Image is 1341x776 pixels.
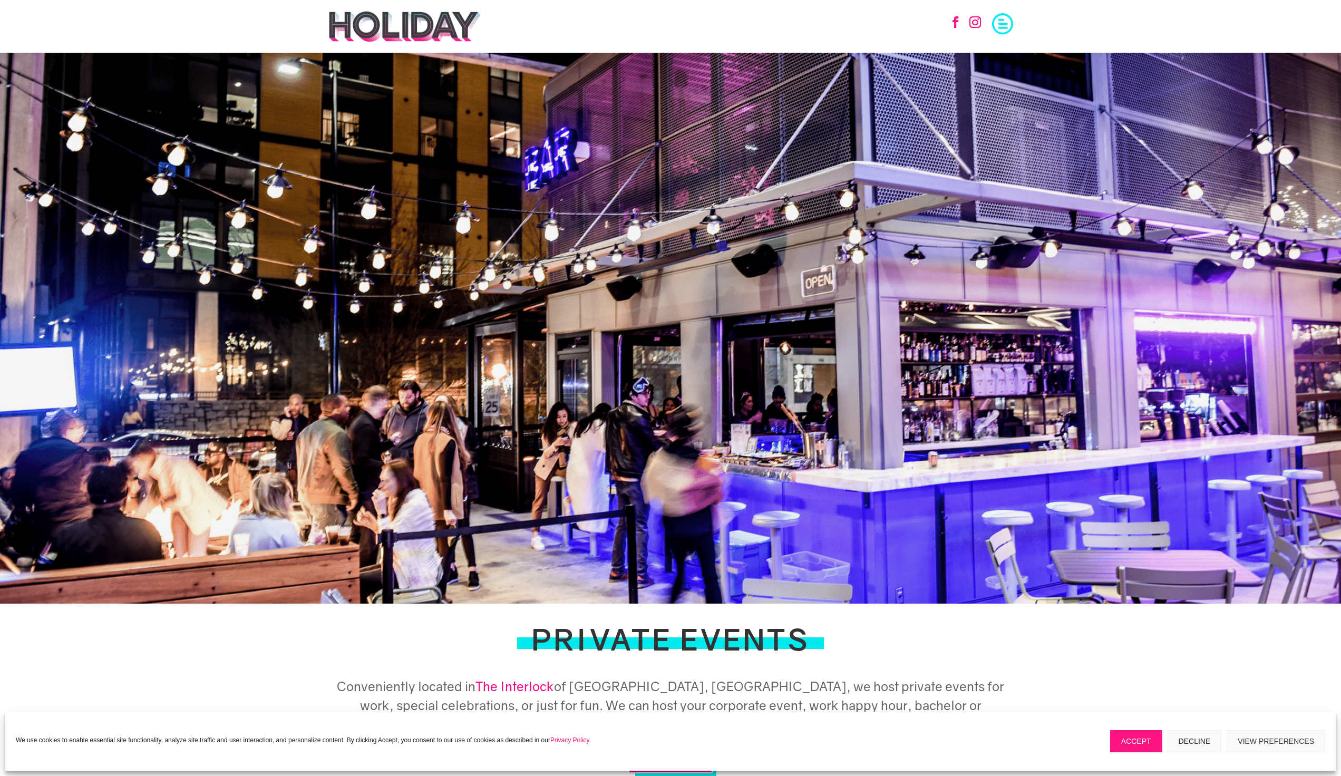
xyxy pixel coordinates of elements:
a: Privacy Policy [550,736,589,744]
h5: Conveniently located in of [GEOGRAPHIC_DATA], [GEOGRAPHIC_DATA], we host private events for work,... [328,677,1013,739]
h1: Private Events [531,625,810,659]
a: The Interlock [475,678,554,694]
button: Accept [1110,730,1162,752]
p: We use cookies to enable essential site functionality, analyze site traffic and user interaction,... [16,735,591,745]
button: View preferences [1227,730,1325,752]
button: Decline [1168,730,1222,752]
img: holiday-logo-black [328,11,481,42]
a: Follow on Instagram [964,11,987,34]
a: Follow on Facebook [944,11,967,34]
